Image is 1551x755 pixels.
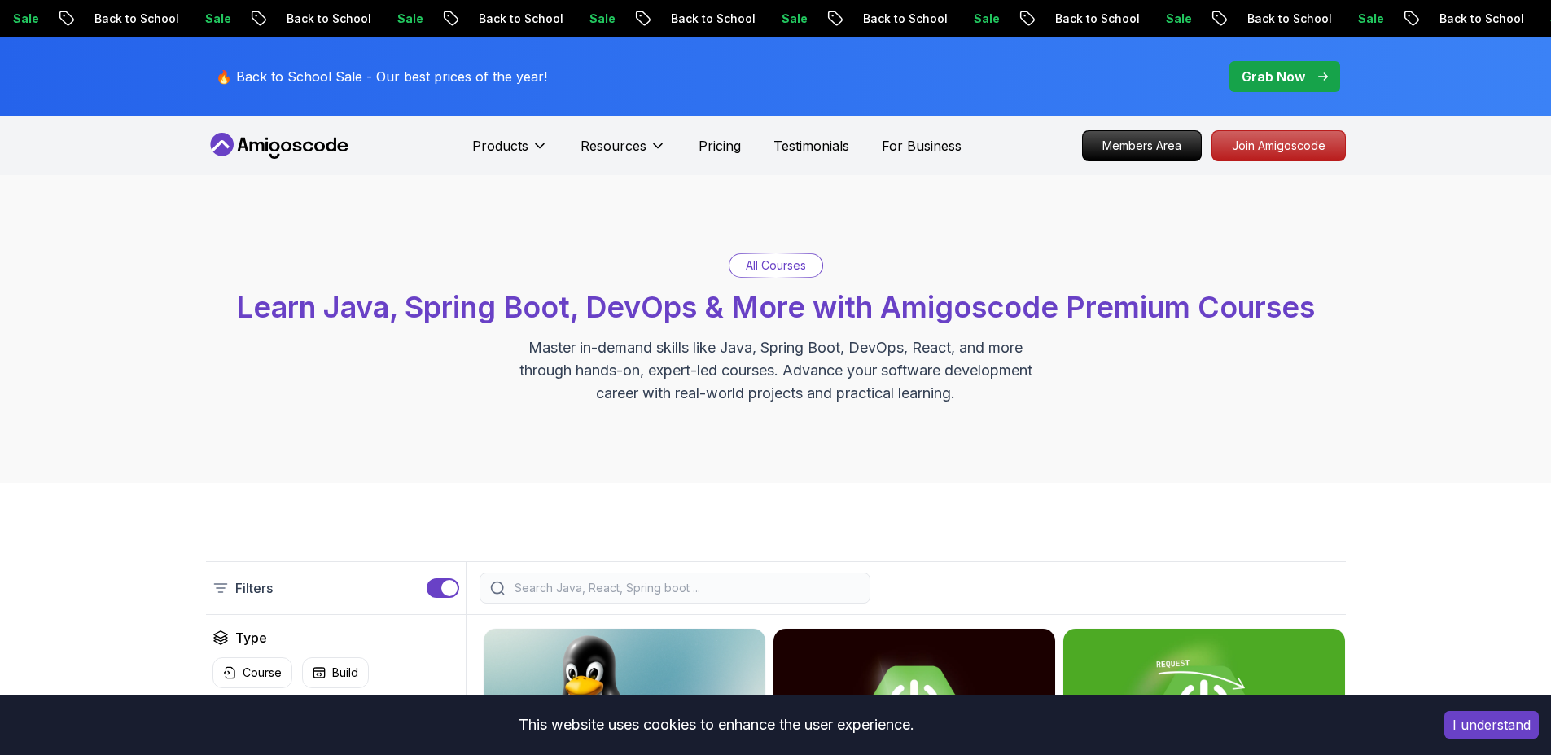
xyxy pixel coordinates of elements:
p: Back to School [1426,11,1537,27]
p: All Courses [746,257,806,274]
p: Back to School [658,11,769,27]
p: Sale [961,11,1013,27]
p: Sale [1345,11,1397,27]
p: Filters [235,578,273,598]
p: Course [243,665,282,681]
a: Join Amigoscode [1211,130,1346,161]
p: Sale [1153,11,1205,27]
p: Sale [384,11,436,27]
button: Products [472,136,548,169]
p: Grab Now [1242,67,1305,86]
p: Back to School [81,11,192,27]
button: Build [302,657,369,688]
p: Back to School [1042,11,1153,27]
h2: Type [235,628,267,647]
p: Sale [769,11,821,27]
a: Members Area [1082,130,1202,161]
p: Products [472,136,528,156]
p: Build [332,665,358,681]
button: Accept cookies [1444,711,1539,739]
a: Testimonials [773,136,849,156]
p: 🔥 Back to School Sale - Our best prices of the year! [216,67,547,86]
p: Back to School [850,11,961,27]
p: Sale [192,11,244,27]
p: Members Area [1083,131,1201,160]
p: Back to School [1234,11,1345,27]
p: Master in-demand skills like Java, Spring Boot, DevOps, React, and more through hands-on, expert-... [502,336,1049,405]
div: This website uses cookies to enhance the user experience. [12,707,1420,743]
p: Resources [581,136,646,156]
p: Back to School [274,11,384,27]
span: Learn Java, Spring Boot, DevOps & More with Amigoscode Premium Courses [236,289,1315,325]
p: Sale [576,11,629,27]
p: Back to School [466,11,576,27]
a: Pricing [699,136,741,156]
a: For Business [882,136,962,156]
button: Course [212,657,292,688]
button: Resources [581,136,666,169]
p: Join Amigoscode [1212,131,1345,160]
input: Search Java, React, Spring boot ... [511,580,860,596]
